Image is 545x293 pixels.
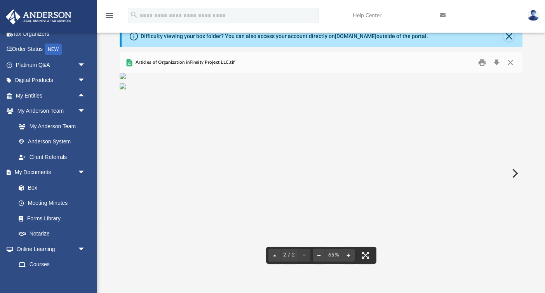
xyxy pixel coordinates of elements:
a: Anderson System [11,134,93,150]
a: Forms Library [11,211,89,226]
a: Digital Productsarrow_drop_down [5,73,97,88]
a: Box [11,180,89,195]
a: My Entitiesarrow_drop_up [5,88,97,103]
button: Print [474,56,490,68]
a: Courses [11,257,93,272]
span: arrow_drop_down [78,57,93,73]
button: Enter fullscreen [357,247,374,264]
button: Close [503,31,514,42]
i: search [130,10,138,19]
a: My Documentsarrow_drop_down [5,165,93,180]
a: My Anderson Team [11,119,89,134]
button: Previous page [268,247,281,264]
a: [DOMAIN_NAME] [335,33,376,39]
img: User Pic [528,10,539,21]
span: Articles of Organization inFinnity Project LLC.tif [134,59,235,66]
button: Zoom out [313,247,325,264]
button: Zoom in [342,247,355,264]
div: Difficulty viewing your box folder? You can also access your account directly on outside of the p... [141,32,428,40]
button: Close [503,56,517,68]
button: Next File [506,162,523,184]
i: menu [105,11,114,20]
a: My Anderson Teamarrow_drop_down [5,103,93,119]
span: arrow_drop_down [78,73,93,89]
span: arrow_drop_up [78,88,93,104]
a: Platinum Q&Aarrow_drop_down [5,57,97,73]
span: 2 / 2 [281,253,298,258]
img: 1.png [120,73,523,79]
a: Tax Organizers [5,26,97,42]
a: Order StatusNEW [5,42,97,58]
a: Online Learningarrow_drop_down [5,241,93,257]
span: arrow_drop_down [78,103,93,119]
span: arrow_drop_down [78,165,93,181]
div: File preview [120,73,523,274]
a: Notarize [11,226,93,242]
div: NEW [45,44,62,55]
div: Current zoom level [325,253,342,258]
button: Download [489,56,503,68]
img: 2.png [120,83,523,89]
a: menu [105,15,114,20]
span: arrow_drop_down [78,241,93,257]
a: Client Referrals [11,149,93,165]
img: Anderson Advisors Platinum Portal [3,9,74,24]
button: 2 / 2 [281,247,298,264]
div: Preview [120,52,523,274]
a: Meeting Minutes [11,195,93,211]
